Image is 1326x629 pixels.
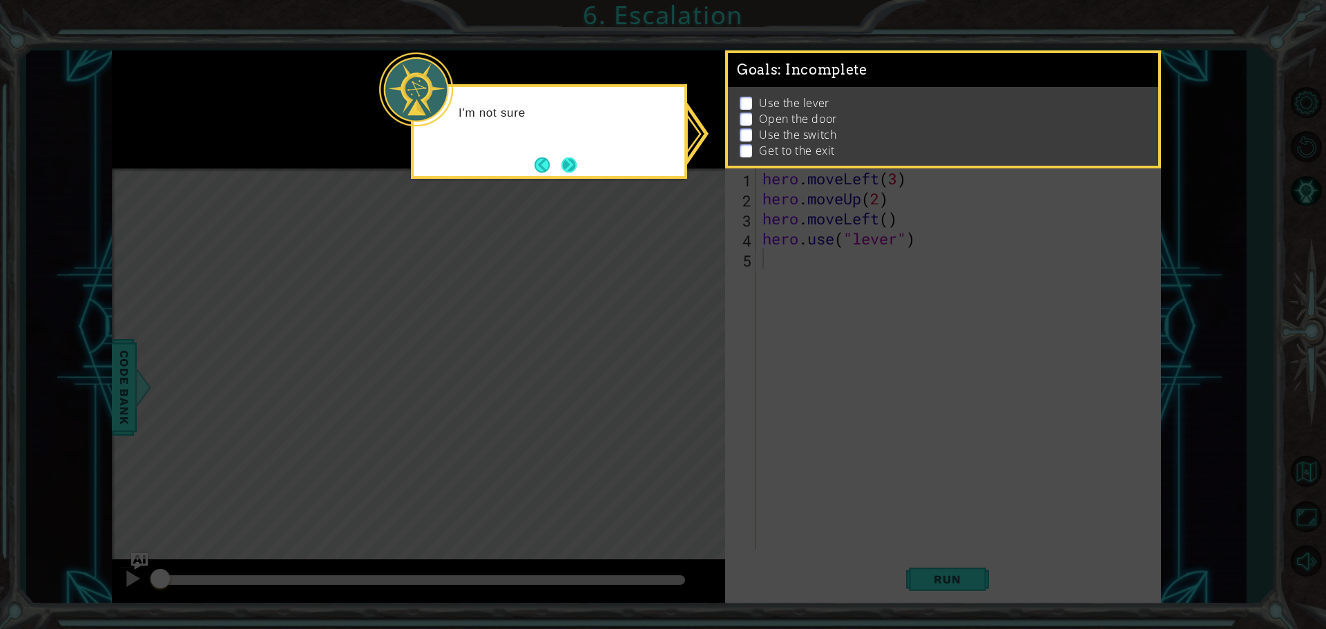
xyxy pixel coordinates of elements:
span: Goals [737,61,867,79]
button: Back [535,157,561,173]
span: : Incomplete [778,61,867,78]
p: Use the switch [759,127,836,142]
p: Use the lever [759,95,829,110]
p: Get to the exit [759,143,834,158]
p: Open the door [759,111,836,126]
p: I'm not sure [459,106,675,121]
button: Next [561,157,577,173]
